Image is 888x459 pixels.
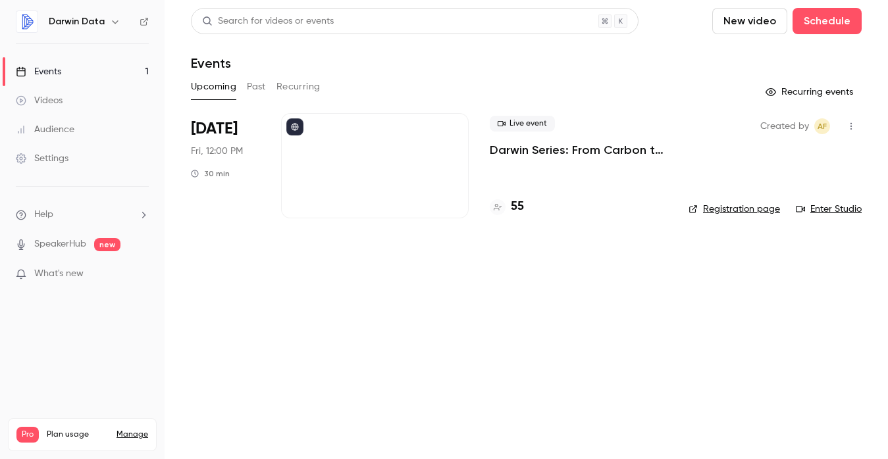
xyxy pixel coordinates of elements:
[276,76,321,97] button: Recurring
[191,145,243,158] span: Fri, 12:00 PM
[16,123,74,136] div: Audience
[490,198,524,216] a: 55
[191,55,231,71] h1: Events
[191,113,260,218] div: Sep 12 Fri, 12:00 PM (Europe/Paris)
[793,8,862,34] button: Schedule
[712,8,787,34] button: New video
[191,168,230,179] div: 30 min
[202,14,334,28] div: Search for videos or events
[16,94,63,107] div: Videos
[16,11,38,32] img: Darwin Data
[16,427,39,443] span: Pro
[490,116,555,132] span: Live event
[16,65,61,78] div: Events
[191,76,236,97] button: Upcoming
[191,118,238,139] span: [DATE]
[94,238,120,251] span: new
[16,208,149,222] li: help-dropdown-opener
[117,429,148,440] a: Manage
[34,267,84,281] span: What's new
[490,142,667,158] a: Darwin Series: From Carbon to Biodiversity
[49,15,105,28] h6: Darwin Data
[689,203,780,216] a: Registration page
[16,152,68,165] div: Settings
[818,118,827,134] span: AF
[796,203,862,216] a: Enter Studio
[247,76,266,97] button: Past
[34,208,53,222] span: Help
[47,429,109,440] span: Plan usage
[34,237,86,251] a: SpeakerHub
[511,198,524,216] h4: 55
[760,118,809,134] span: Created by
[814,118,830,134] span: Aurore Falque-Pierrotin
[760,82,862,103] button: Recurring events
